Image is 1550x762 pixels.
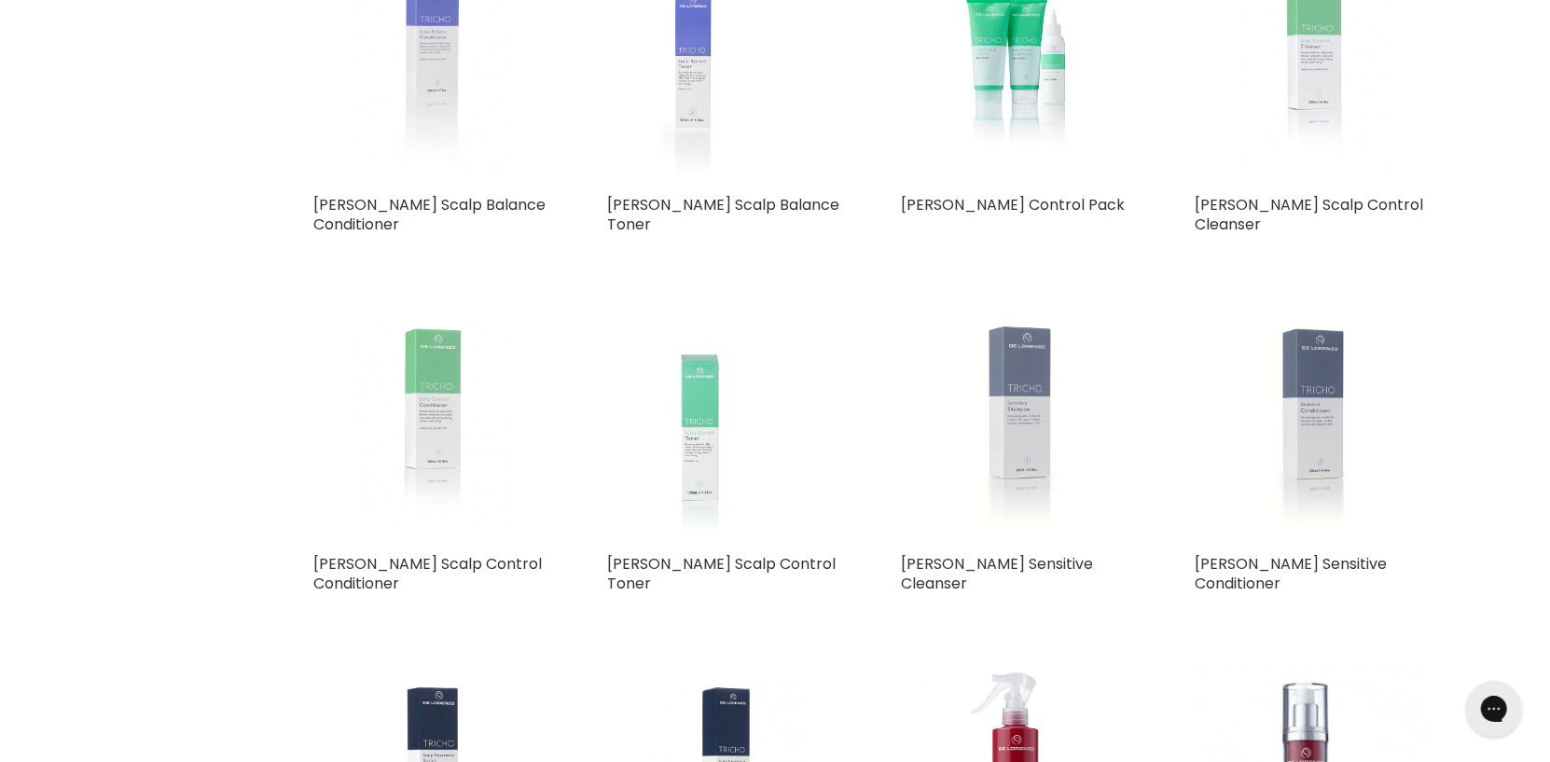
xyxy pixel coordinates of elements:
iframe: Gorgias live chat messenger [1457,674,1531,743]
a: [PERSON_NAME] Scalp Control Conditioner [313,553,542,594]
a: De Lorenzo Tricho Sensitive Cleanser [901,307,1139,545]
a: [PERSON_NAME] Sensitive Cleanser [901,553,1093,594]
a: De Lorenzo Tricho Scalp Control Conditioner [313,307,551,545]
img: De Lorenzo Tricho Sensitive Cleanser [941,307,1100,545]
a: [PERSON_NAME] Scalp Control Cleanser [1195,194,1423,235]
img: De Lorenzo Tricho Sensitive Conditioner [1235,307,1393,545]
a: De Lorenzo Tricho Sensitive Conditioner [1195,307,1432,545]
img: De Lorenzo Tricho Scalp Control Conditioner [353,307,512,545]
a: [PERSON_NAME] Scalp Balance Conditioner [313,194,546,235]
a: [PERSON_NAME] Scalp Balance Toner [607,194,839,235]
a: [PERSON_NAME] Scalp Control Toner [607,553,836,594]
a: [PERSON_NAME] Sensitive Conditioner [1195,553,1387,594]
a: De Lorenzo Tricho Scalp Control Toner [607,307,845,545]
a: [PERSON_NAME] Control Pack [901,194,1125,215]
img: De Lorenzo Tricho Scalp Control Toner [664,307,787,545]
